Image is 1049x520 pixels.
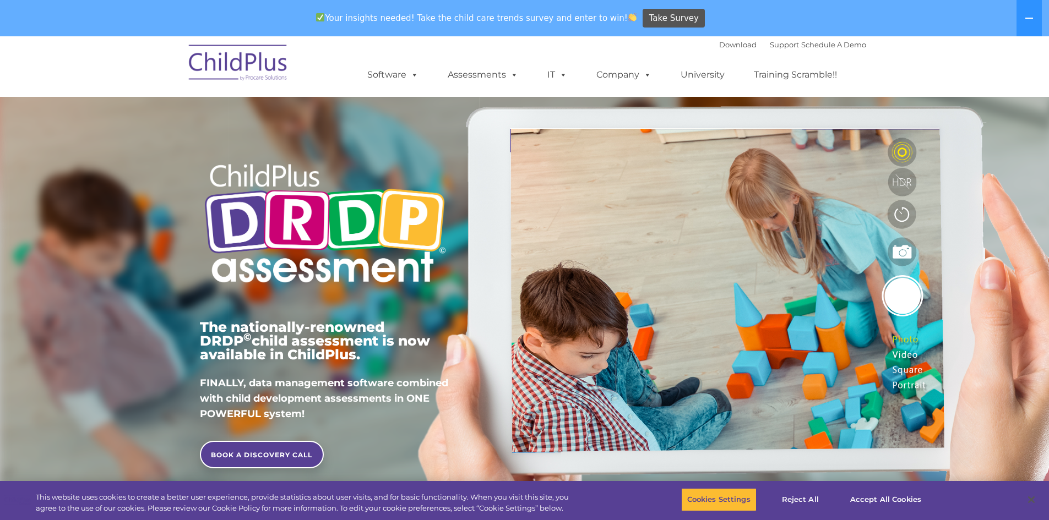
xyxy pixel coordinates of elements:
[844,488,927,511] button: Accept All Cookies
[801,40,866,49] a: Schedule A Demo
[200,149,450,301] img: Copyright - DRDP Logo Light
[649,9,699,28] span: Take Survey
[316,13,324,21] img: ✅
[719,40,866,49] font: |
[312,7,642,29] span: Your insights needed! Take the child care trends survey and enter to win!
[628,13,637,21] img: 👏
[670,64,736,86] a: University
[681,488,757,511] button: Cookies Settings
[437,64,529,86] a: Assessments
[585,64,662,86] a: Company
[719,40,757,49] a: Download
[183,37,293,92] img: ChildPlus by Procare Solutions
[200,319,430,363] span: The nationally-renowned DRDP child assessment is now available in ChildPlus.
[766,488,835,511] button: Reject All
[200,441,324,468] a: BOOK A DISCOVERY CALL
[536,64,578,86] a: IT
[643,9,705,28] a: Take Survey
[1019,488,1043,512] button: Close
[743,64,848,86] a: Training Scramble!!
[200,377,448,420] span: FINALLY, data management software combined with child development assessments in ONE POWERFUL sys...
[770,40,799,49] a: Support
[356,64,430,86] a: Software
[243,331,252,343] sup: ©
[36,492,577,513] div: This website uses cookies to create a better user experience, provide statistics about user visit...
